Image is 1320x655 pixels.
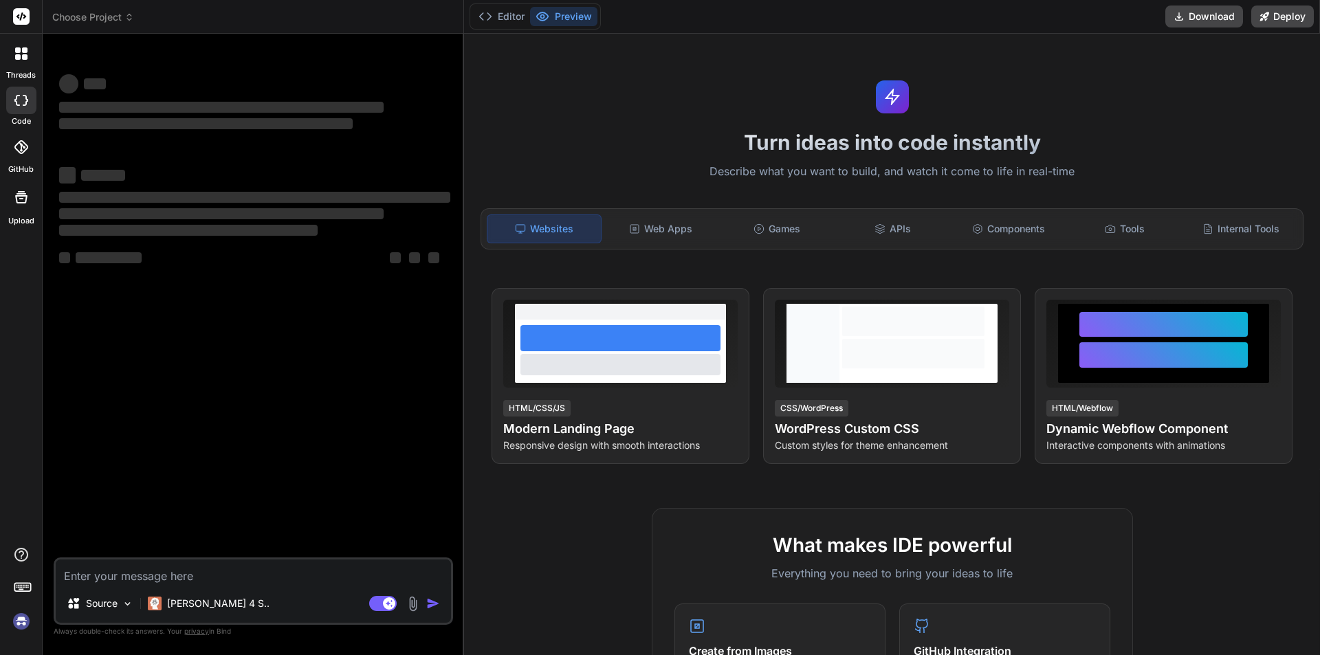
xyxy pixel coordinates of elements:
span: privacy [184,627,209,635]
div: HTML/Webflow [1046,400,1119,417]
img: icon [426,597,440,610]
label: GitHub [8,164,34,175]
span: ‌ [59,118,353,129]
p: [PERSON_NAME] 4 S.. [167,597,269,610]
span: ‌ [59,208,384,219]
div: CSS/WordPress [775,400,848,417]
div: Websites [487,214,602,243]
span: ‌ [59,252,70,263]
div: HTML/CSS/JS [503,400,571,417]
span: ‌ [59,74,78,93]
span: ‌ [59,102,384,113]
img: signin [10,610,33,633]
span: ‌ [81,170,125,181]
h4: WordPress Custom CSS [775,419,1009,438]
p: Interactive components with animations [1046,438,1281,452]
label: threads [6,69,36,81]
img: Claude 4 Sonnet [148,597,162,610]
div: APIs [836,214,949,243]
div: Web Apps [604,214,718,243]
span: ‌ [409,252,420,263]
span: ‌ [390,252,401,263]
p: Everything you need to bring your ideas to life [674,565,1110,581]
button: Preview [530,7,597,26]
span: Choose Project [52,10,134,24]
div: Components [952,214,1066,243]
p: Responsive design with smooth interactions [503,438,738,452]
span: ‌ [59,225,318,236]
label: code [12,115,31,127]
button: Download [1165,5,1243,27]
img: attachment [405,596,421,612]
h4: Dynamic Webflow Component [1046,419,1281,438]
h1: Turn ideas into code instantly [472,130,1312,155]
p: Source [86,597,118,610]
div: Games [720,214,834,243]
div: Internal Tools [1184,214,1297,243]
button: Deploy [1251,5,1314,27]
p: Describe what you want to build, and watch it come to life in real-time [472,163,1312,181]
h2: What makes IDE powerful [674,531,1110,559]
span: ‌ [428,252,439,263]
span: ‌ [59,192,450,203]
span: ‌ [59,167,76,184]
img: Pick Models [122,598,133,610]
p: Custom styles for theme enhancement [775,438,1009,452]
h4: Modern Landing Page [503,419,738,438]
button: Editor [473,7,530,26]
label: Upload [8,215,34,227]
div: Tools [1068,214,1182,243]
p: Always double-check its answers. Your in Bind [54,625,453,638]
span: ‌ [84,78,106,89]
span: ‌ [76,252,142,263]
